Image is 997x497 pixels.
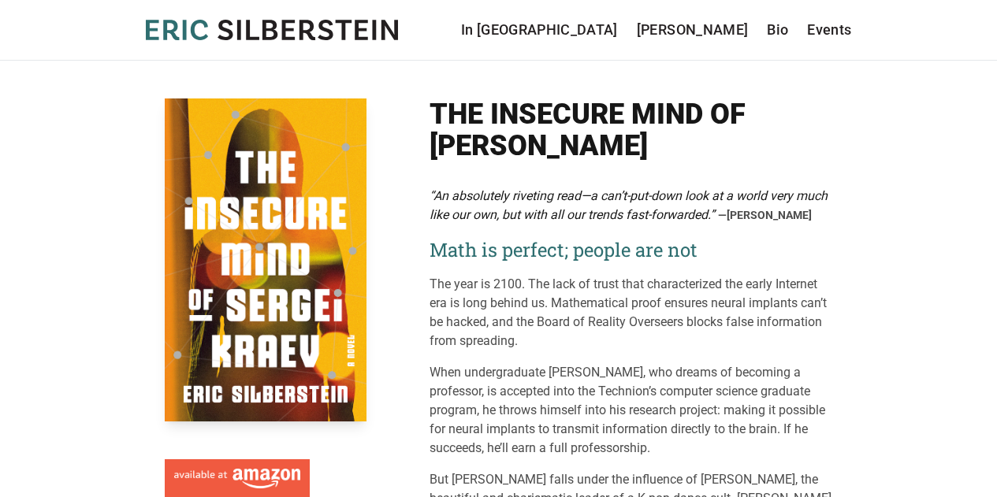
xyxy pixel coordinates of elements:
img: Cover of The Insecure Mind of Sergei Kraev [165,98,366,421]
a: Bio [767,19,788,41]
h2: Math is perfect; people are not [430,237,833,262]
a: In [GEOGRAPHIC_DATA] [461,19,618,41]
p: When undergraduate [PERSON_NAME], who dreams of becoming a professor, is accepted into the Techni... [430,363,833,458]
img: Available at Amazon [174,469,300,489]
a: Events [807,19,851,41]
h1: The Insecure Mind of [PERSON_NAME] [430,98,833,161]
a: [PERSON_NAME] [637,19,749,41]
p: The year is 2100. The lack of trust that characterized the early Internet era is long behind us. ... [430,275,833,350]
em: “An absolutely riveting read—a can’t-put-down look at a world very much like our own, but with al... [430,188,828,222]
span: —[PERSON_NAME] [718,209,812,221]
